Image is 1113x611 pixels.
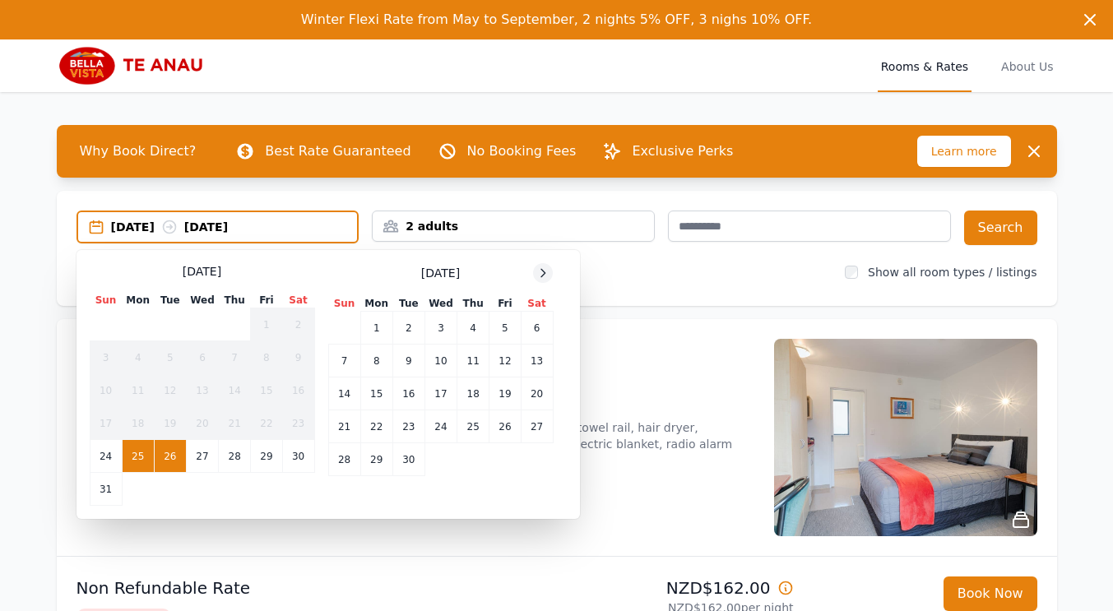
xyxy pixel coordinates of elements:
[282,440,314,473] td: 30
[457,345,489,377] td: 11
[282,293,314,308] th: Sat
[521,312,553,345] td: 6
[183,263,221,280] span: [DATE]
[917,136,1011,167] span: Learn more
[154,440,186,473] td: 26
[282,341,314,374] td: 9
[219,407,251,440] td: 21
[360,377,392,410] td: 15
[521,345,553,377] td: 13
[282,308,314,341] td: 2
[424,410,457,443] td: 24
[328,296,360,312] th: Sun
[186,374,218,407] td: 13
[521,377,553,410] td: 20
[251,440,282,473] td: 29
[424,345,457,377] td: 10
[457,312,489,345] td: 4
[186,293,218,308] th: Wed
[868,266,1036,279] label: Show all room types / listings
[392,410,424,443] td: 23
[457,296,489,312] th: Thu
[632,141,733,161] p: Exclusive Perks
[998,39,1056,92] a: About Us
[122,440,154,473] td: 25
[154,374,186,407] td: 12
[90,407,122,440] td: 17
[186,341,218,374] td: 6
[122,293,154,308] th: Mon
[424,296,457,312] th: Wed
[186,440,218,473] td: 27
[251,341,282,374] td: 8
[57,46,215,86] img: Bella Vista Te Anau
[360,410,392,443] td: 22
[944,576,1037,611] button: Book Now
[360,443,392,476] td: 29
[457,410,489,443] td: 25
[392,443,424,476] td: 30
[90,341,122,374] td: 3
[282,374,314,407] td: 16
[878,39,972,92] a: Rooms & Rates
[521,410,553,443] td: 27
[90,440,122,473] td: 24
[328,443,360,476] td: 28
[457,377,489,410] td: 18
[360,296,392,312] th: Mon
[328,377,360,410] td: 14
[421,265,460,281] span: [DATE]
[154,407,186,440] td: 19
[122,374,154,407] td: 11
[964,211,1037,245] button: Search
[373,218,654,234] div: 2 adults
[489,296,521,312] th: Fri
[489,312,521,345] td: 5
[219,293,251,308] th: Thu
[392,377,424,410] td: 16
[467,141,577,161] p: No Booking Fees
[251,293,282,308] th: Fri
[392,296,424,312] th: Tue
[251,374,282,407] td: 15
[77,576,550,599] p: Non Refundable Rate
[521,296,553,312] th: Sat
[90,374,122,407] td: 10
[251,407,282,440] td: 22
[392,345,424,377] td: 9
[489,345,521,377] td: 12
[219,440,251,473] td: 28
[186,407,218,440] td: 20
[90,293,122,308] th: Sun
[251,308,282,341] td: 1
[265,141,410,161] p: Best Rate Guaranteed
[90,473,122,506] td: 31
[360,345,392,377] td: 8
[122,407,154,440] td: 18
[219,374,251,407] td: 14
[563,576,794,599] p: NZD$162.00
[219,341,251,374] td: 7
[122,341,154,374] td: 4
[424,312,457,345] td: 3
[489,377,521,410] td: 19
[111,219,358,235] div: [DATE] [DATE]
[154,293,186,308] th: Tue
[424,377,457,410] td: 17
[282,407,314,440] td: 23
[489,410,521,443] td: 26
[328,410,360,443] td: 21
[328,345,360,377] td: 7
[392,312,424,345] td: 2
[154,341,186,374] td: 5
[360,312,392,345] td: 1
[301,12,812,27] span: Winter Flexi Rate from May to September, 2 nights 5% OFF, 3 nighs 10% OFF.
[67,135,210,168] span: Why Book Direct?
